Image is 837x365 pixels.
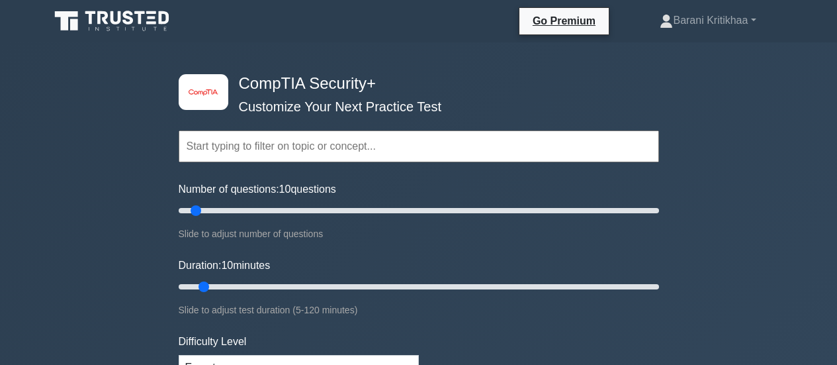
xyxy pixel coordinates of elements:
span: 10 [221,260,233,271]
label: Number of questions: questions [179,182,336,197]
div: Slide to adjust test duration (5-120 minutes) [179,302,659,318]
span: 10 [279,183,291,195]
input: Start typing to filter on topic or concept... [179,130,659,162]
label: Difficulty Level [179,334,247,350]
label: Duration: minutes [179,258,271,274]
h4: CompTIA Security+ [234,74,594,93]
a: Go Premium [525,13,603,29]
a: Barani Kritikhaa [628,7,787,34]
div: Slide to adjust number of questions [179,226,659,242]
